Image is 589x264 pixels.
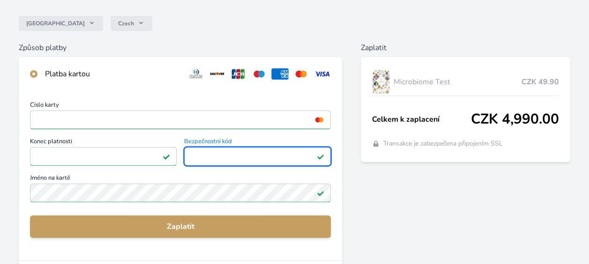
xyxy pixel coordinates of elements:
span: Jméno na kartě [30,175,331,183]
span: Microbiome Test [394,76,522,88]
iframe: Iframe pro bezpečnostní kód [188,150,327,163]
img: amex.svg [271,68,289,80]
img: discover.svg [209,68,226,80]
input: Jméno na kartěPlatné pole [30,183,331,202]
img: mc [313,116,326,124]
iframe: Iframe pro datum vypršení platnosti [34,150,172,163]
img: mc.svg [292,68,310,80]
img: MSK-lo.png [372,70,390,94]
button: [GEOGRAPHIC_DATA] [19,16,103,31]
span: Bezpečnostní kód [184,139,331,147]
span: Zaplatit [37,221,323,232]
span: Číslo karty [30,102,331,110]
div: Platba kartou [45,68,180,80]
h6: Zaplatit [361,42,570,53]
span: CZK 49.90 [522,76,559,88]
button: Zaplatit [30,215,331,238]
span: Celkem k zaplacení [372,114,471,125]
img: maestro.svg [251,68,268,80]
h6: Způsob platby [19,42,342,53]
button: Czech [111,16,152,31]
span: Transakce je zabezpečena připojením SSL [383,139,503,148]
img: Platné pole [317,153,324,160]
span: Konec platnosti [30,139,177,147]
img: visa.svg [313,68,331,80]
span: [GEOGRAPHIC_DATA] [26,20,85,27]
img: Platné pole [163,153,170,160]
iframe: Iframe pro číslo karty [34,113,327,126]
span: CZK 4,990.00 [471,111,559,128]
img: Platné pole [317,189,324,197]
img: jcb.svg [230,68,247,80]
span: Czech [118,20,134,27]
img: diners.svg [187,68,205,80]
